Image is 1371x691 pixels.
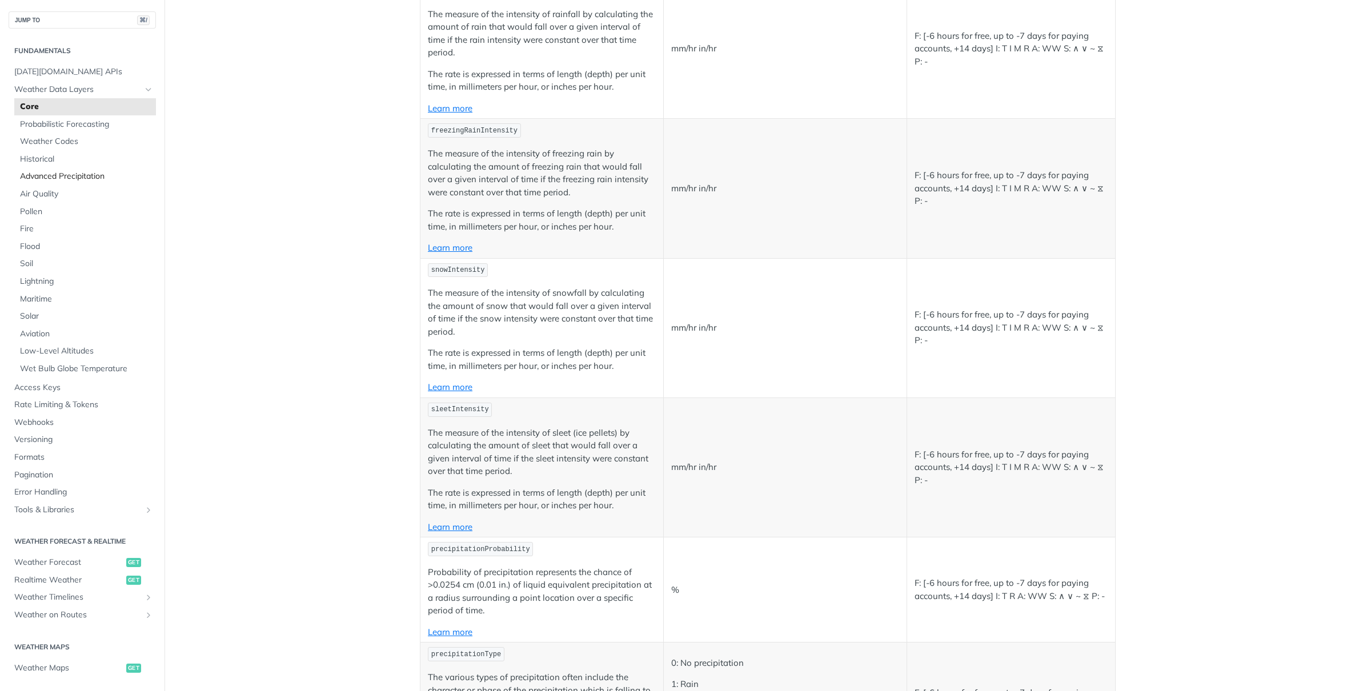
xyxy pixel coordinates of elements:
[428,147,656,199] p: The measure of the intensity of freezing rain by calculating the amount of freezing rain that wou...
[14,417,153,428] span: Webhooks
[14,609,141,621] span: Weather on Routes
[431,266,485,274] span: snowIntensity
[9,467,156,484] a: Pagination
[14,434,153,445] span: Versioning
[9,449,156,466] a: Formats
[144,593,153,602] button: Show subpages for Weather Timelines
[20,119,153,130] span: Probabilistic Forecasting
[14,452,153,463] span: Formats
[14,116,156,133] a: Probabilistic Forecasting
[9,589,156,606] a: Weather TimelinesShow subpages for Weather Timelines
[14,399,153,411] span: Rate Limiting & Tokens
[9,642,156,652] h2: Weather Maps
[14,575,123,586] span: Realtime Weather
[915,169,1108,208] p: F: [-6 hours for free, up to -7 days for paying accounts, +14 days] I: T I M R A: WW S: ∧ ∨ ~ ⧖ P: -
[671,678,899,691] p: 1: Rain
[9,81,156,98] a: Weather Data LayersHide subpages for Weather Data Layers
[9,414,156,431] a: Webhooks
[428,242,472,253] a: Learn more
[14,98,156,115] a: Core
[428,287,656,338] p: The measure of the intensity of snowfall by calculating the amount of snow that would fall over a...
[20,188,153,200] span: Air Quality
[20,136,153,147] span: Weather Codes
[14,186,156,203] a: Air Quality
[137,15,150,25] span: ⌘/
[144,85,153,94] button: Hide subpages for Weather Data Layers
[20,241,153,252] span: Flood
[14,255,156,272] a: Soil
[14,487,153,498] span: Error Handling
[14,557,123,568] span: Weather Forecast
[20,206,153,218] span: Pollen
[14,238,156,255] a: Flood
[20,363,153,375] span: Wet Bulb Globe Temperature
[14,84,141,95] span: Weather Data Layers
[431,405,489,413] span: sleetIntensity
[428,207,656,233] p: The rate is expressed in terms of length (depth) per unit time, in millimeters per hour, or inche...
[9,396,156,413] a: Rate Limiting & Tokens
[9,606,156,624] a: Weather on RoutesShow subpages for Weather on Routes
[9,484,156,501] a: Error Handling
[915,308,1108,347] p: F: [-6 hours for free, up to -7 days for paying accounts, +14 days] I: T I M R A: WW S: ∧ ∨ ~ ⧖ P: -
[14,133,156,150] a: Weather Codes
[14,360,156,377] a: Wet Bulb Globe Temperature
[428,381,472,392] a: Learn more
[431,545,530,553] span: precipitationProbability
[428,427,656,478] p: The measure of the intensity of sleet (ice pellets) by calculating the amount of sleet that would...
[20,154,153,165] span: Historical
[428,487,656,512] p: The rate is expressed in terms of length (depth) per unit time, in millimeters per hour, or inche...
[671,657,899,670] p: 0: No precipitation
[9,46,156,56] h2: Fundamentals
[14,308,156,325] a: Solar
[14,382,153,393] span: Access Keys
[14,592,141,603] span: Weather Timelines
[431,650,501,658] span: precipitationType
[671,461,899,474] p: mm/hr in/hr
[14,343,156,360] a: Low-Level Altitudes
[20,223,153,235] span: Fire
[14,220,156,238] a: Fire
[9,501,156,519] a: Tools & LibrariesShow subpages for Tools & Libraries
[144,505,153,515] button: Show subpages for Tools & Libraries
[126,576,141,585] span: get
[915,577,1108,602] p: F: [-6 hours for free, up to -7 days for paying accounts, +14 days] I: T R A: WW S: ∧ ∨ ~ ⧖ P: -
[671,42,899,55] p: mm/hr in/hr
[14,66,153,78] span: [DATE][DOMAIN_NAME] APIs
[14,662,123,674] span: Weather Maps
[428,68,656,94] p: The rate is expressed in terms of length (depth) per unit time, in millimeters per hour, or inche...
[14,291,156,308] a: Maritime
[428,521,472,532] a: Learn more
[20,294,153,305] span: Maritime
[14,469,153,481] span: Pagination
[9,63,156,81] a: [DATE][DOMAIN_NAME] APIs
[20,276,153,287] span: Lightning
[9,572,156,589] a: Realtime Weatherget
[20,258,153,270] span: Soil
[14,326,156,343] a: Aviation
[671,322,899,335] p: mm/hr in/hr
[428,103,472,114] a: Learn more
[9,11,156,29] button: JUMP TO⌘/
[126,558,141,567] span: get
[9,379,156,396] a: Access Keys
[915,448,1108,487] p: F: [-6 hours for free, up to -7 days for paying accounts, +14 days] I: T I M R A: WW S: ∧ ∨ ~ ⧖ P: -
[671,584,899,597] p: %
[9,431,156,448] a: Versioning
[671,182,899,195] p: mm/hr in/hr
[14,203,156,220] a: Pollen
[428,8,656,59] p: The measure of the intensity of rainfall by calculating the amount of rain that would fall over a...
[9,554,156,571] a: Weather Forecastget
[20,345,153,357] span: Low-Level Altitudes
[9,536,156,547] h2: Weather Forecast & realtime
[431,127,518,135] span: freezingRainIntensity
[915,30,1108,69] p: F: [-6 hours for free, up to -7 days for paying accounts, +14 days] I: T I M R A: WW S: ∧ ∨ ~ ⧖ P: -
[14,168,156,185] a: Advanced Precipitation
[14,504,141,516] span: Tools & Libraries
[14,151,156,168] a: Historical
[428,626,472,637] a: Learn more
[20,101,153,113] span: Core
[9,660,156,677] a: Weather Mapsget
[428,566,656,617] p: Probability of precipitation represents the chance of >0.0254 cm (0.01 in.) of liquid equivalent ...
[20,311,153,322] span: Solar
[20,328,153,340] span: Aviation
